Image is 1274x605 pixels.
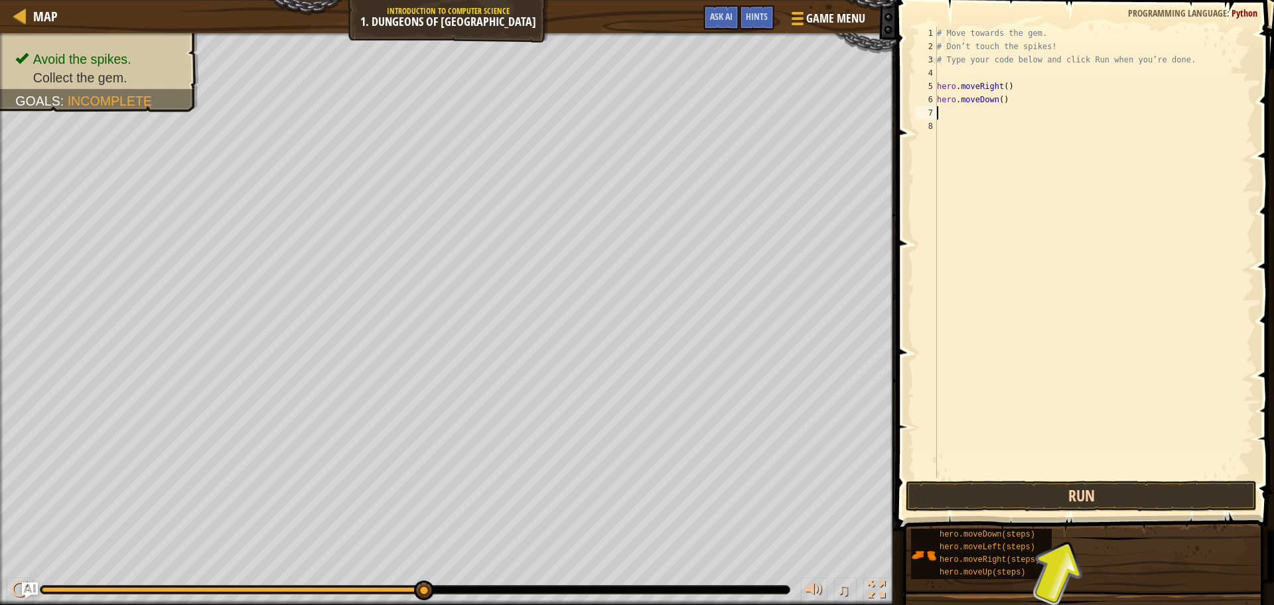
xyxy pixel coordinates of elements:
button: Ask AI [703,5,739,30]
span: Ask AI [710,10,733,23]
li: Collect the gem. [15,68,184,87]
span: Goals [15,94,60,108]
button: Ask AI [22,582,38,598]
div: 3 [915,53,937,66]
div: 7 [915,106,937,120]
div: 5 [915,80,937,93]
li: Avoid the spikes. [15,50,184,68]
span: Game Menu [806,10,865,27]
span: Map [33,7,58,25]
span: : [1227,7,1232,19]
span: : [60,94,68,108]
span: Python [1232,7,1257,19]
div: 1 [915,27,937,40]
span: Collect the gem. [33,70,127,85]
div: 6 [915,93,937,106]
span: hero.moveLeft(steps) [940,543,1035,552]
span: Programming language [1128,7,1227,19]
span: hero.moveUp(steps) [940,568,1026,577]
button: Run [906,481,1257,511]
img: portrait.png [911,543,936,568]
a: Map [27,7,58,25]
div: 4 [915,66,937,80]
button: Adjust volume [801,578,827,605]
span: Hints [746,10,768,23]
button: Toggle fullscreen [863,578,890,605]
div: 2 [915,40,937,53]
button: ♫ [834,578,857,605]
span: Incomplete [68,94,152,108]
span: hero.moveRight(steps) [940,555,1040,564]
span: ♫ [837,580,850,600]
button: Game Menu [781,5,873,37]
span: hero.moveDown(steps) [940,530,1035,539]
div: 8 [915,120,937,133]
button: Ctrl + P: Pause [7,578,33,605]
span: Avoid the spikes. [33,52,131,66]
